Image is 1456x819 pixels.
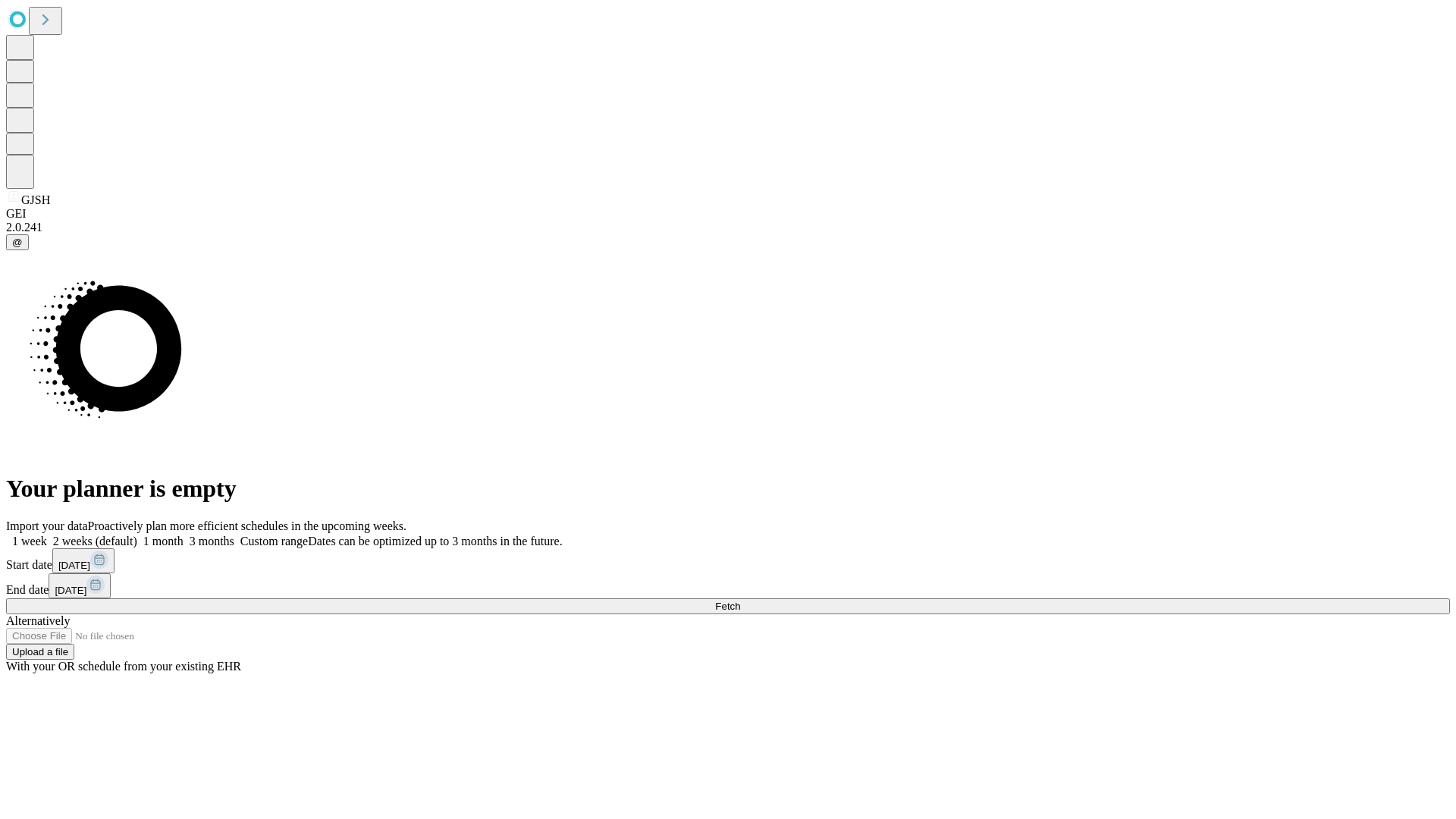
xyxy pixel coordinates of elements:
span: With your OR schedule from your existing EHR [6,660,241,673]
button: @ [6,234,29,250]
button: Upload a file [6,644,74,660]
span: 1 month [143,535,184,548]
span: [DATE] [55,585,86,596]
span: 1 week [12,535,47,548]
span: Fetch [715,601,740,612]
span: Proactively plan more efficient schedules in the upcoming weeks. [88,519,406,532]
div: 2.0.241 [6,221,1450,234]
span: Custom range [240,535,308,548]
span: Dates can be optimized up to 3 months in the future. [308,535,562,548]
h1: Your planner is empty [6,475,1450,503]
button: [DATE] [49,573,111,598]
span: 3 months [190,535,234,548]
div: Start date [6,548,1450,573]
span: [DATE] [58,560,90,571]
button: [DATE] [52,548,115,573]
button: Fetch [6,598,1450,614]
span: 2 weeks (default) [53,535,137,548]
span: Alternatively [6,614,70,627]
span: GJSH [21,193,50,206]
span: @ [12,237,23,248]
span: Import your data [6,519,88,532]
div: End date [6,573,1450,598]
div: GEI [6,207,1450,221]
